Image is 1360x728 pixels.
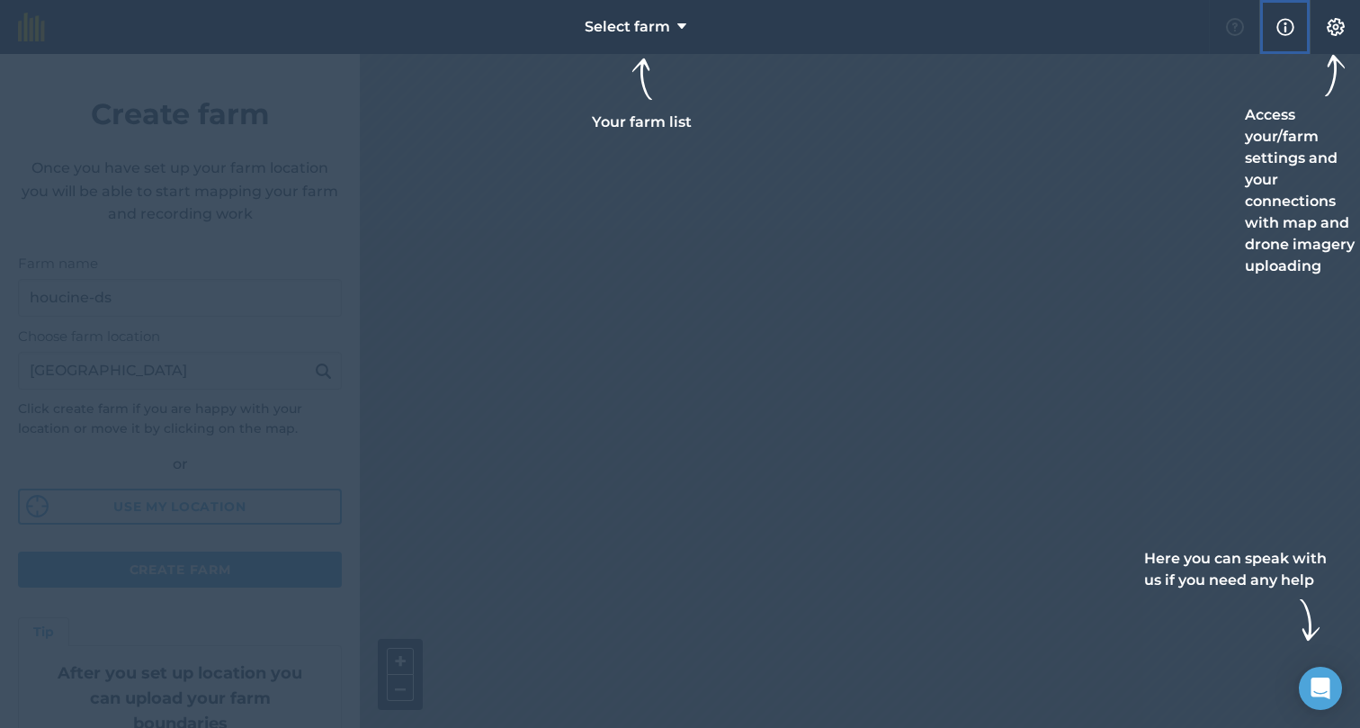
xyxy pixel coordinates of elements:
div: Here you can speak with us if you need any help [1144,548,1331,642]
div: Open Intercom Messenger [1299,667,1342,710]
span: Select farm [585,16,670,38]
img: A cog icon [1325,18,1347,36]
img: svg+xml;base64,PHN2ZyB4bWxucz0iaHR0cDovL3d3dy53My5vcmcvMjAwMC9zdmciIHdpZHRoPSIxNyIgaGVpZ2h0PSIxNy... [1276,16,1294,38]
div: Access your/farm settings and your connections with map and drone imagery uploading [1245,54,1360,277]
div: Your farm list [592,58,692,133]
